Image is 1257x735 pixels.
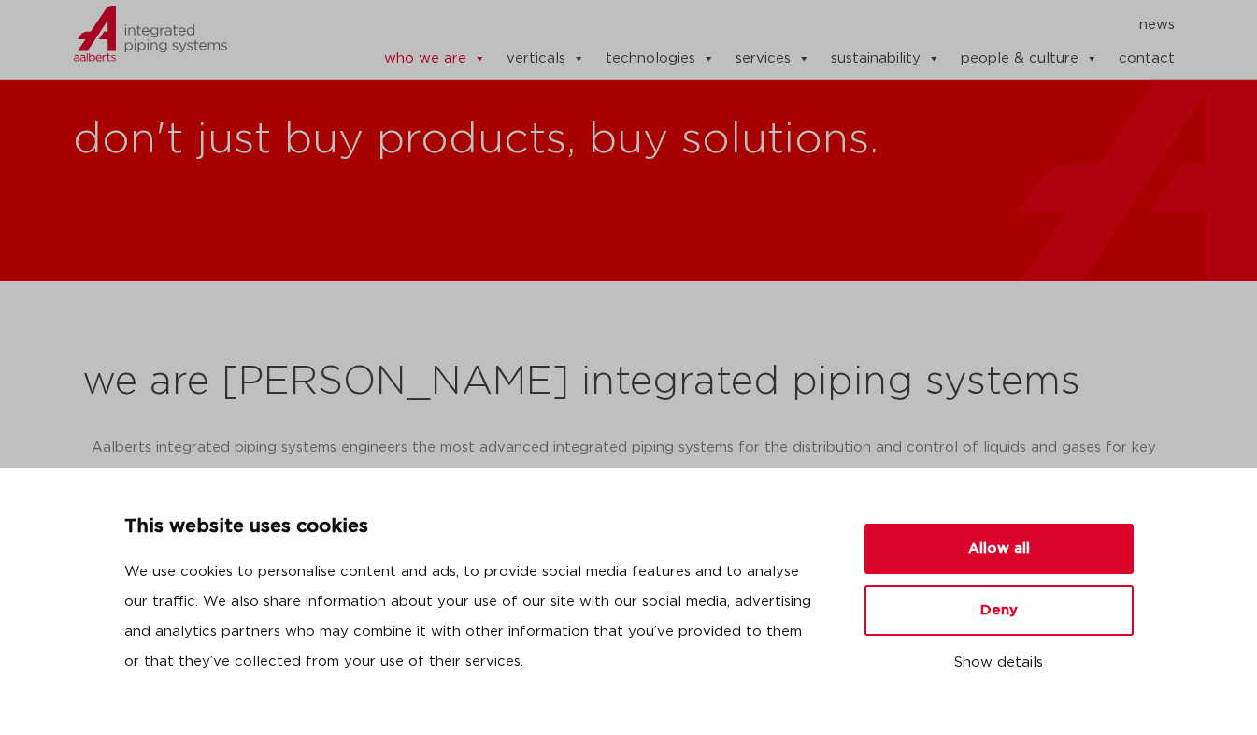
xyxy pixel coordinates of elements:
[1139,10,1175,40] a: news
[831,40,940,78] a: sustainability
[864,647,1134,679] button: Show details
[864,524,1134,574] button: Allow all
[82,360,1176,405] h2: we are [PERSON_NAME] integrated piping systems
[507,40,585,78] a: verticals
[92,433,1166,523] p: Aalberts integrated piping systems engineers the most advanced integrated piping systems for the ...
[736,40,810,78] a: services
[124,512,820,542] p: This website uses cookies
[864,585,1134,636] button: Deny
[1119,40,1175,78] a: contact
[384,40,486,78] a: who we are
[327,10,1176,40] nav: Menu
[606,40,715,78] a: technologies
[961,40,1098,78] a: people & culture
[124,557,820,677] p: We use cookies to personalise content and ads, to provide social media features and to analyse ou...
